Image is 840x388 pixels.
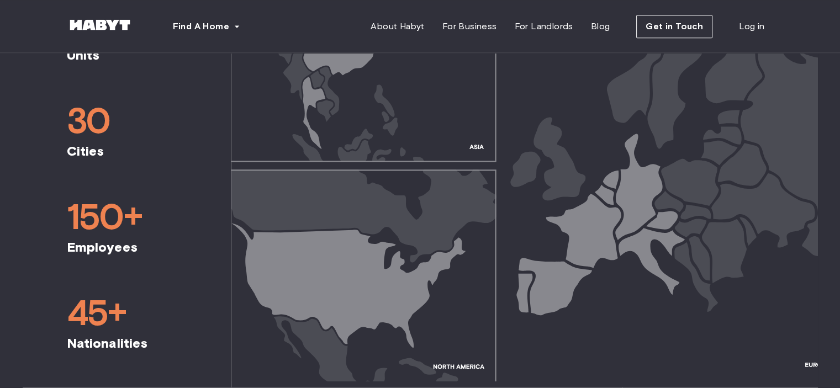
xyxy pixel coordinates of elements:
[514,20,573,33] span: For Landlords
[67,143,187,160] span: Cities
[67,47,187,63] span: Units
[730,15,773,38] a: Log in
[636,15,712,38] button: Get in Touch
[739,20,764,33] span: Log in
[582,15,619,38] a: Blog
[67,99,187,143] span: 30
[591,20,610,33] span: Blog
[67,239,187,256] span: Employees
[434,15,506,38] a: For Business
[67,195,187,239] span: 150+
[371,20,424,33] span: About Habyt
[362,15,433,38] a: About Habyt
[67,335,187,352] span: Nationalities
[67,19,133,30] img: Habyt
[646,20,703,33] span: Get in Touch
[505,15,582,38] a: For Landlords
[442,20,497,33] span: For Business
[173,20,229,33] span: Find A Home
[67,291,187,335] span: 45+
[164,15,249,38] button: Find A Home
